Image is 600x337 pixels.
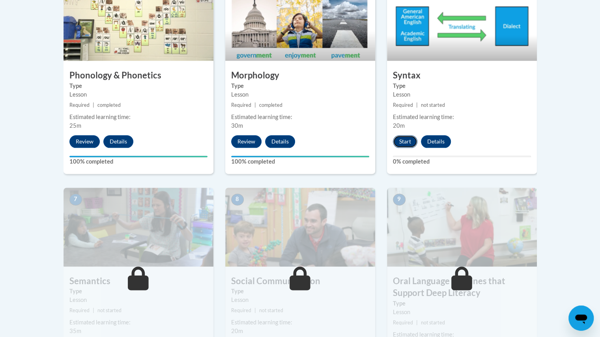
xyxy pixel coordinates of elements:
span: 8 [231,194,244,205]
img: Course Image [225,188,375,266]
button: Review [231,135,262,148]
button: Details [421,135,451,148]
span: | [416,102,418,108]
span: 30m [231,122,243,129]
div: Lesson [69,90,207,99]
h3: Semantics [64,275,213,287]
div: Estimated learning time: [231,113,369,121]
div: Your progress [69,156,207,157]
button: Details [265,135,295,148]
div: Estimated learning time: [231,318,369,327]
span: Required [231,307,251,313]
h3: Social Communication [225,275,375,287]
span: not started [421,320,445,326]
span: Required [231,102,251,108]
span: Required [393,102,413,108]
div: Your progress [231,156,369,157]
span: Required [69,102,90,108]
div: Estimated learning time: [393,113,531,121]
div: Lesson [231,296,369,304]
div: Lesson [393,308,531,317]
button: Details [103,135,133,148]
span: Required [393,320,413,326]
iframe: Button to launch messaging window [568,305,594,331]
button: Review [69,135,100,148]
span: | [416,320,418,326]
label: Type [231,82,369,90]
span: | [93,102,94,108]
span: completed [259,102,282,108]
span: completed [97,102,121,108]
label: 0% completed [393,157,531,166]
img: Course Image [64,188,213,266]
div: Estimated learning time: [69,318,207,327]
span: Required [69,307,90,313]
span: 9 [393,194,406,205]
div: Lesson [69,296,207,304]
label: 100% completed [231,157,369,166]
h3: Oral Language Routines that Support Deep Literacy [387,275,537,300]
img: Course Image [387,188,537,266]
label: Type [393,299,531,308]
span: | [254,307,256,313]
label: Type [69,82,207,90]
h3: Phonology & Phonetics [64,69,213,82]
span: 35m [69,328,81,334]
span: not started [421,102,445,108]
span: | [93,307,94,313]
button: Start [393,135,417,148]
span: | [254,102,256,108]
span: 20m [231,328,243,334]
span: 7 [69,194,82,205]
label: Type [393,82,531,90]
div: Lesson [231,90,369,99]
span: not started [259,307,283,313]
label: Type [231,287,369,296]
label: 100% completed [69,157,207,166]
span: 25m [69,122,81,129]
h3: Morphology [225,69,375,82]
div: Estimated learning time: [69,113,207,121]
label: Type [69,287,207,296]
div: Lesson [393,90,531,99]
h3: Syntax [387,69,537,82]
span: not started [97,307,121,313]
span: 20m [393,122,405,129]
